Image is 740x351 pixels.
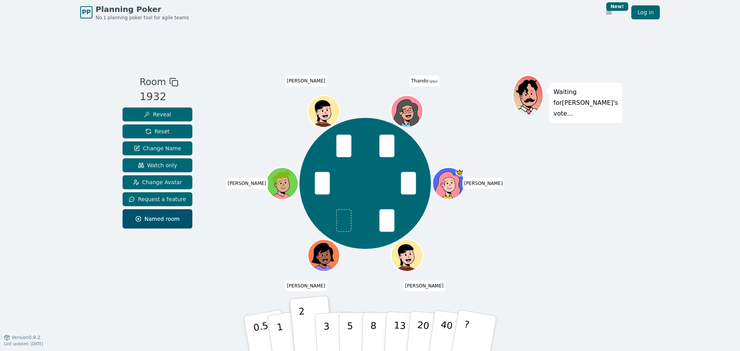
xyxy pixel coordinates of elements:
[80,4,189,21] a: PPPlanning PokerNo.1 planning poker tool for agile teams
[606,2,628,11] div: New!
[96,4,189,15] span: Planning Poker
[123,192,192,206] button: Request a feature
[123,175,192,189] button: Change Avatar
[133,178,182,186] span: Change Avatar
[4,342,43,346] span: Last updated: [DATE]
[123,209,192,228] button: Named room
[123,124,192,138] button: Reset
[96,15,189,21] span: No.1 planning poker tool for agile teams
[4,334,40,341] button: Version0.9.2
[123,107,192,121] button: Reveal
[403,280,446,291] span: Click to change your name
[631,5,660,19] a: Log in
[462,178,505,189] span: Click to change your name
[140,89,178,105] div: 1932
[553,87,618,119] p: Waiting for [PERSON_NAME] 's vote...
[134,144,181,152] span: Change Name
[123,141,192,155] button: Change Name
[285,280,327,291] span: Click to change your name
[138,161,177,169] span: Watch only
[145,128,170,135] span: Reset
[226,178,268,189] span: Click to change your name
[298,306,308,348] p: 2
[123,158,192,172] button: Watch only
[409,76,439,86] span: Click to change your name
[285,76,327,86] span: Click to change your name
[602,5,616,19] button: New!
[129,195,186,203] span: Request a feature
[82,8,91,17] span: PP
[12,334,40,341] span: Version 0.9.2
[456,168,464,176] span: Norval is the host
[392,96,422,126] button: Click to change your avatar
[144,111,171,118] span: Reveal
[429,80,438,83] span: (you)
[140,75,166,89] span: Room
[135,215,180,223] span: Named room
